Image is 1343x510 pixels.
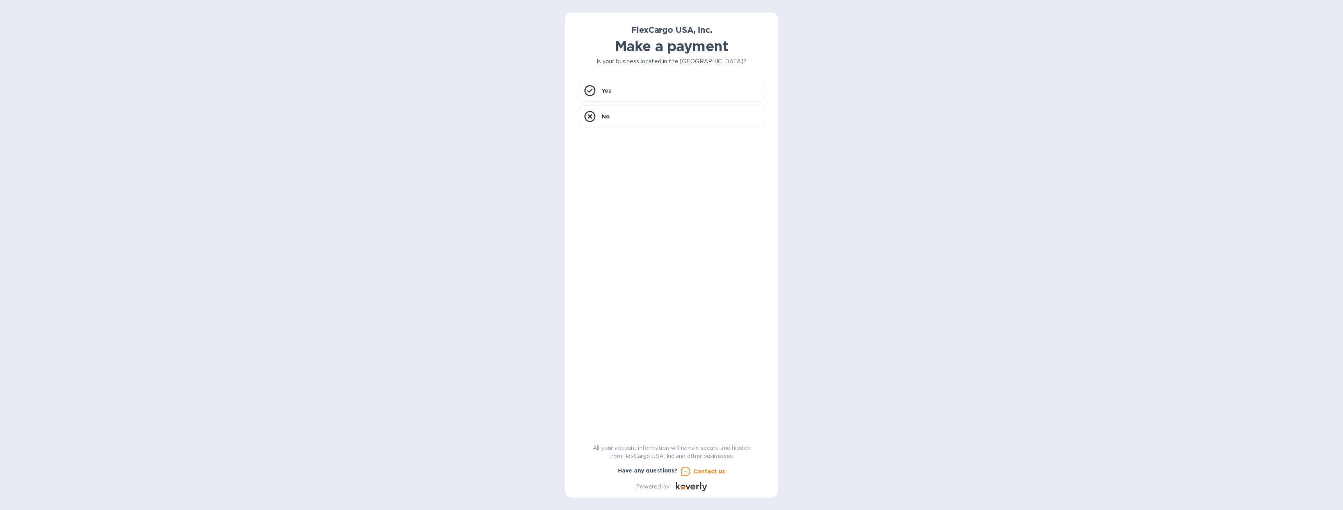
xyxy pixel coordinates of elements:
[636,483,669,491] p: Powered by
[631,25,712,35] b: FlexCargo USA, Inc.
[578,57,765,66] p: Is your business located in the [GEOGRAPHIC_DATA]?
[618,467,678,474] b: Have any questions?
[578,444,765,460] p: All your account information will remain secure and hidden from FlexCargo USA, Inc. and other bus...
[693,468,725,474] u: Contact us
[602,113,610,120] p: No
[578,38,765,54] h1: Make a payment
[602,87,611,95] p: Yes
